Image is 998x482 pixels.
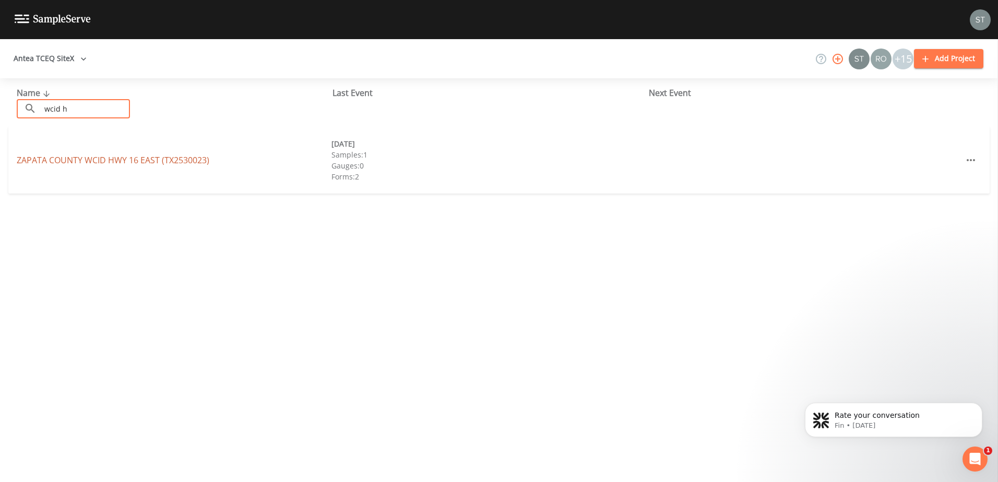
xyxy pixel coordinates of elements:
span: 1 [984,447,992,455]
span: Name [17,87,53,99]
input: Search Projects [41,99,130,118]
a: ZAPATA COUNTY WCID HWY 16 EAST (TX2530023) [17,154,209,166]
div: Rodolfo Ramirez [870,49,892,69]
img: 8315ae1e0460c39f28dd315f8b59d613 [970,9,991,30]
iframe: Intercom live chat [963,447,988,472]
div: Forms: 2 [331,171,646,182]
div: [DATE] [331,138,646,149]
button: Add Project [914,49,983,68]
div: Last Event [332,87,648,99]
iframe: Intercom notifications message [789,381,998,454]
img: logo [15,15,91,25]
div: Stan Porter [848,49,870,69]
div: Next Event [649,87,965,99]
div: Gauges: 0 [331,160,646,171]
button: Antea TCEQ SiteX [9,49,91,68]
img: c0670e89e469b6405363224a5fca805c [849,49,870,69]
div: +15 [893,49,913,69]
img: 7e5c62b91fde3b9fc00588adc1700c9a [871,49,892,69]
div: Samples: 1 [331,149,646,160]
